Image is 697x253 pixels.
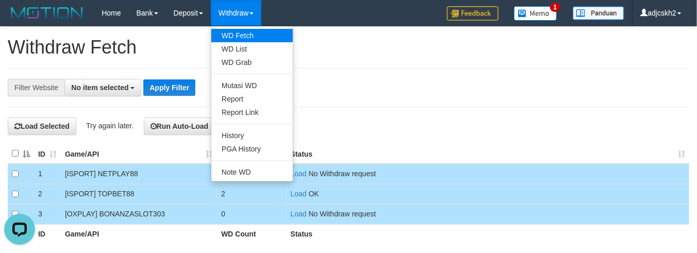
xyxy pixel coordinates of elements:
span: No item selected [71,83,128,92]
button: Run Auto-Load [144,117,215,135]
td: 1 [34,164,61,184]
h1: Withdraw Fetch [8,37,689,58]
a: Load [291,170,307,178]
div: Filter Website [8,79,64,96]
span: No Withdraw request [309,210,376,218]
a: WD List [211,42,293,56]
a: Report [211,92,293,106]
th: Game/API: activate to sort column ascending [61,144,217,164]
a: WD Grab [211,56,293,69]
img: Feedback.jpg [447,6,499,21]
th: WD Count [217,224,287,244]
td: 2 [34,184,61,204]
span: 2 [221,190,225,198]
button: No item selected [64,79,141,96]
th: Status [287,224,689,244]
button: Open LiveChat chat widget [4,4,35,35]
span: Try again later. [86,122,134,130]
img: Button%20Memo.svg [514,6,557,21]
th: ID [34,224,61,244]
span: 0 [221,210,225,218]
a: Load [291,190,307,198]
td: 3 [34,204,61,224]
button: Apply Filter [143,79,195,96]
a: Report Link [211,106,293,119]
button: Load Selected [8,117,76,135]
img: panduan.png [573,6,624,20]
td: [OXPLAY] BONANZASLOT303 [61,204,217,224]
span: 1 [550,3,561,12]
a: History [211,129,293,142]
a: Note WD [211,165,293,179]
th: Game/API [61,224,217,244]
span: OK [309,190,319,198]
a: WD Fetch [211,29,293,42]
th: Status: activate to sort column ascending [287,144,689,164]
a: PGA History [211,142,293,156]
span: No Withdraw request [309,170,376,178]
th: ID: activate to sort column ascending [34,144,61,164]
a: Load [291,210,307,218]
td: [ISPORT] TOPBET88 [61,184,217,204]
img: MOTION_logo.png [8,5,86,21]
td: [ISPORT] NETPLAY88 [61,164,217,184]
a: Mutasi WD [211,79,293,92]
